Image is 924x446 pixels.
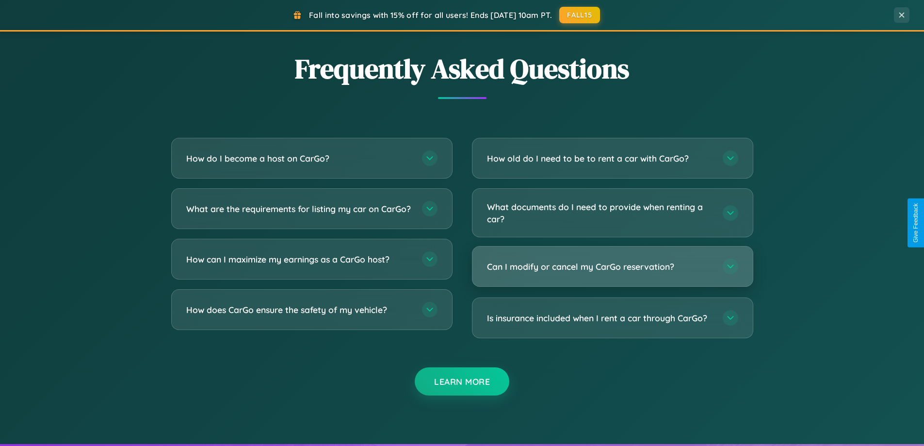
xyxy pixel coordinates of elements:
h3: How old do I need to be to rent a car with CarGo? [487,152,713,165]
div: Give Feedback [912,203,919,243]
h3: Can I modify or cancel my CarGo reservation? [487,261,713,273]
h2: Frequently Asked Questions [171,50,753,87]
button: FALL15 [559,7,600,23]
button: Learn More [415,367,509,396]
h3: How do I become a host on CarGo? [186,152,412,165]
span: Fall into savings with 15% off for all users! Ends [DATE] 10am PT. [309,10,552,20]
h3: Is insurance included when I rent a car through CarGo? [487,312,713,324]
h3: What are the requirements for listing my car on CarGo? [186,203,412,215]
h3: How can I maximize my earnings as a CarGo host? [186,253,412,265]
h3: What documents do I need to provide when renting a car? [487,201,713,225]
h3: How does CarGo ensure the safety of my vehicle? [186,304,412,316]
